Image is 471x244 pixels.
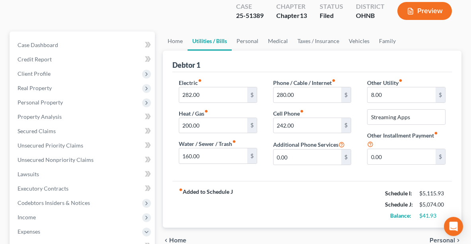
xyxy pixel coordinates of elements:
input: -- [179,87,247,102]
div: $ [341,118,351,133]
i: fiber_manual_record [232,140,236,144]
i: chevron_left [163,237,169,244]
div: $41.93 [419,212,446,220]
i: fiber_manual_record [434,131,438,135]
i: fiber_manual_record [399,79,403,83]
a: Personal [232,31,263,51]
input: -- [367,149,436,164]
div: $ [341,150,351,165]
a: Medical [263,31,293,51]
span: Personal [430,237,455,244]
i: fiber_manual_record [300,109,304,113]
input: -- [367,87,436,102]
input: -- [274,118,342,133]
a: Secured Claims [11,124,155,138]
span: Unsecured Nonpriority Claims [18,156,94,163]
a: Property Analysis [11,110,155,124]
span: Client Profile [18,70,51,77]
a: Home [163,31,188,51]
span: Home [169,237,186,244]
span: Lawsuits [18,171,39,177]
i: fiber_manual_record [332,79,336,83]
i: fiber_manual_record [179,188,183,192]
div: Open Intercom Messenger [444,217,463,236]
div: Debtor 1 [172,60,200,70]
div: Chapter [276,2,307,11]
i: fiber_manual_record [204,109,208,113]
a: Unsecured Nonpriority Claims [11,153,155,167]
span: Expenses [18,228,40,235]
div: $ [341,87,351,102]
span: Case Dashboard [18,41,58,48]
span: Income [18,214,36,220]
input: -- [274,150,342,165]
button: chevron_left Home [163,237,186,244]
div: $ [247,118,257,133]
label: Heat / Gas [179,109,208,118]
input: -- [274,87,342,102]
strong: Schedule J: [385,201,413,208]
span: Codebtors Insiders & Notices [18,199,90,206]
a: Case Dashboard [11,38,155,52]
span: 13 [300,12,307,19]
button: Preview [397,2,452,20]
div: $ [436,149,445,164]
span: Personal Property [18,99,63,106]
span: Real Property [18,85,52,91]
span: Credit Report [18,56,52,63]
div: OHNB [356,11,385,20]
a: Unsecured Priority Claims [11,138,155,153]
div: $ [247,148,257,163]
div: $5,115.93 [419,189,446,197]
div: 25-51389 [236,11,264,20]
a: Vehicles [344,31,374,51]
label: Electric [179,79,202,87]
div: District [356,2,385,11]
a: Taxes / Insurance [293,31,344,51]
span: Property Analysis [18,113,62,120]
a: Utilities / Bills [188,31,232,51]
input: -- [179,148,247,163]
input: Specify... [367,110,445,125]
label: Cell Phone [273,109,304,118]
i: fiber_manual_record [198,79,202,83]
a: Lawsuits [11,167,155,181]
span: Executory Contracts [18,185,68,192]
label: Other Installment Payment [367,131,438,140]
button: Personal chevron_right [430,237,461,244]
input: -- [179,118,247,133]
div: Status [320,2,343,11]
a: Credit Report [11,52,155,67]
span: Secured Claims [18,128,56,134]
div: Case [236,2,264,11]
strong: Schedule I: [385,190,412,197]
div: Filed [320,11,343,20]
label: Other Utility [367,79,403,87]
div: $5,074.00 [419,201,446,209]
label: Additional Phone Services [273,140,345,149]
a: Executory Contracts [11,181,155,196]
strong: Balance: [390,212,411,219]
i: chevron_right [455,237,461,244]
span: Unsecured Priority Claims [18,142,83,149]
label: Water / Sewer / Trash [179,140,236,148]
div: $ [436,87,445,102]
div: $ [247,87,257,102]
strong: Added to Schedule J [179,188,233,221]
a: Family [374,31,401,51]
label: Phone / Cable / Internet [273,79,336,87]
div: Chapter [276,11,307,20]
